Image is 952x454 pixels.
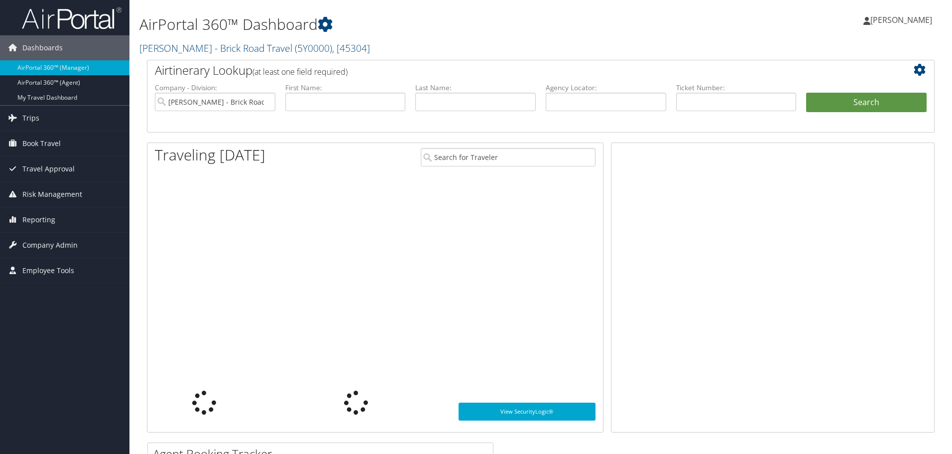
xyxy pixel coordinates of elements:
label: Company - Division: [155,83,275,93]
span: Reporting [22,207,55,232]
label: First Name: [285,83,406,93]
span: Travel Approval [22,156,75,181]
a: [PERSON_NAME] - Brick Road Travel [139,41,370,55]
span: Employee Tools [22,258,74,283]
span: Dashboards [22,35,63,60]
a: [PERSON_NAME] [863,5,942,35]
h1: Traveling [DATE] [155,145,265,165]
a: View SecurityLogic® [459,403,595,421]
label: Agency Locator: [546,83,666,93]
input: Search for Traveler [421,148,595,166]
label: Last Name: [415,83,536,93]
span: (at least one field required) [252,66,348,77]
button: Search [806,93,927,113]
span: Trips [22,106,39,131]
span: Book Travel [22,131,61,156]
h1: AirPortal 360™ Dashboard [139,14,675,35]
span: Risk Management [22,182,82,207]
span: Company Admin [22,233,78,258]
span: , [ 45304 ] [332,41,370,55]
span: ( 5Y0000 ) [295,41,332,55]
h2: Airtinerary Lookup [155,62,861,79]
img: airportal-logo.png [22,6,121,30]
label: Ticket Number: [676,83,797,93]
span: [PERSON_NAME] [870,14,932,25]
